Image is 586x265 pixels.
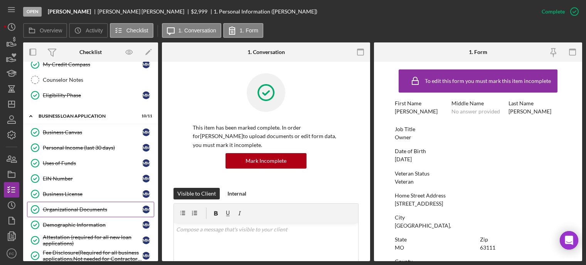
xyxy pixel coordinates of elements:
[534,4,582,19] button: Complete
[23,23,67,38] button: Overview
[98,8,191,15] div: [PERSON_NAME] [PERSON_NAME]
[227,188,246,199] div: Internal
[43,191,142,197] div: Business License
[395,100,448,106] div: First Name
[142,221,150,229] div: M M
[451,108,500,115] div: No answer provided
[542,4,565,19] div: Complete
[395,179,414,185] div: Veteran
[425,78,551,84] div: To edit this form you must mark this item incomplete
[43,92,142,98] div: Eligibility Phase
[43,129,142,135] div: Business Canvas
[395,156,412,162] div: [DATE]
[191,8,207,15] span: $2,999
[27,202,154,217] a: Organizational DocumentsMM
[142,206,150,213] div: M M
[395,245,404,251] div: MO
[48,8,91,15] b: [PERSON_NAME]
[560,231,578,250] div: Open Intercom Messenger
[248,49,285,55] div: 1. Conversation
[509,108,551,115] div: [PERSON_NAME]
[224,188,250,199] button: Internal
[9,251,14,256] text: FC
[27,171,154,186] a: EIN NumberMM
[395,170,561,177] div: Veteran Status
[86,27,103,34] label: Activity
[223,23,263,38] button: 1. Form
[177,188,216,199] div: Visible to Client
[27,140,154,155] a: Personal Income (last 30 days)MM
[27,217,154,233] a: Demographic InformationMM
[27,233,154,248] a: Attestation (required for all new loan applications)MM
[469,49,487,55] div: 1. Form
[395,258,561,265] div: County
[23,7,42,17] div: Open
[142,190,150,198] div: M M
[240,27,258,34] label: 1. Form
[193,123,339,149] p: This item has been marked complete. In order for [PERSON_NAME] to upload documents or edit form d...
[40,27,62,34] label: Overview
[246,153,286,169] div: Mark Incomplete
[509,100,561,106] div: Last Name
[43,176,142,182] div: EIN Number
[43,234,142,246] div: Attestation (required for all new loan applications)
[395,126,561,132] div: Job Title
[142,144,150,152] div: M M
[27,72,154,88] a: Counselor Notes
[43,77,154,83] div: Counselor Notes
[142,175,150,182] div: M M
[178,27,216,34] label: 1. Conversation
[27,155,154,171] a: Uses of FundsMM
[79,49,102,55] div: Checklist
[27,125,154,140] a: Business CanvasMM
[173,188,220,199] button: Visible to Client
[27,248,154,263] a: Fee Disclosure(Required for all business applications,Not needed for Contractor loans)MM
[395,192,561,199] div: Home Street Address
[4,246,19,261] button: FC
[110,23,153,38] button: Checklist
[43,61,142,68] div: My Credit Compass
[126,27,148,34] label: Checklist
[138,114,152,118] div: 10 / 11
[142,252,150,260] div: M M
[43,160,142,166] div: Uses of Funds
[69,23,108,38] button: Activity
[27,186,154,202] a: Business LicenseMM
[43,250,142,262] div: Fee Disclosure(Required for all business applications,Not needed for Contractor loans)
[142,159,150,167] div: M M
[214,8,317,15] div: 1. Personal Information ([PERSON_NAME])
[395,108,438,115] div: [PERSON_NAME]
[395,148,561,154] div: Date of Birth
[43,222,142,228] div: Demographic Information
[142,128,150,136] div: M M
[395,214,561,221] div: City
[480,236,561,243] div: Zip
[395,201,443,207] div: [STREET_ADDRESS]
[395,134,411,140] div: Owner
[142,91,150,99] div: M M
[226,153,306,169] button: Mark Incomplete
[27,88,154,103] a: Eligibility PhaseMM
[395,236,476,243] div: State
[43,145,142,151] div: Personal Income (last 30 days)
[480,245,495,251] div: 63111
[39,114,133,118] div: BUSINESS LOAN APPLICATION
[142,236,150,244] div: M M
[162,23,221,38] button: 1. Conversation
[451,100,504,106] div: Middle Name
[27,57,154,72] a: My Credit CompassMM
[395,223,451,229] div: [GEOGRAPHIC_DATA],
[43,206,142,213] div: Organizational Documents
[142,61,150,68] div: M M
